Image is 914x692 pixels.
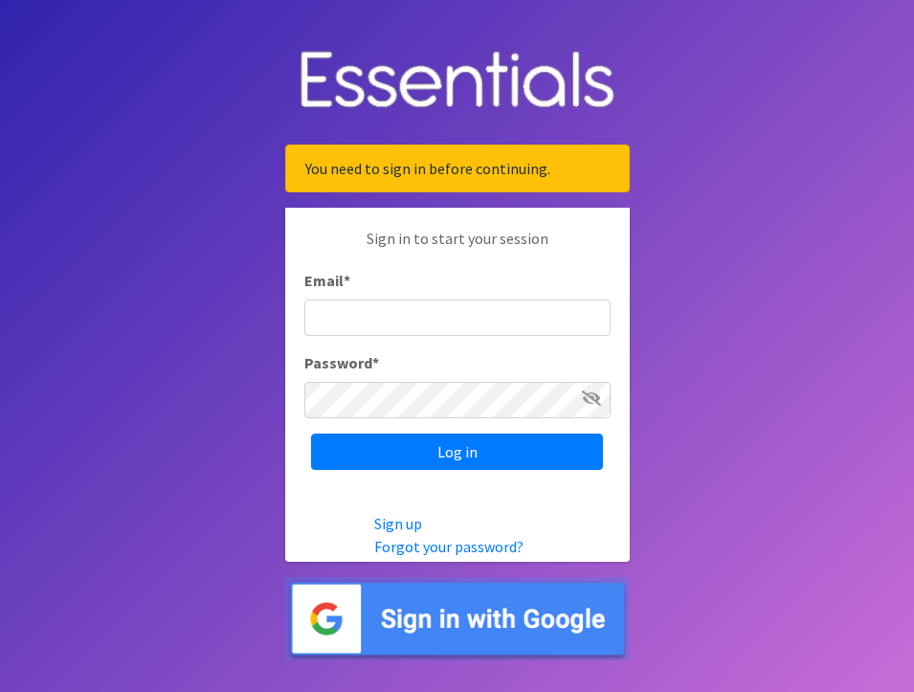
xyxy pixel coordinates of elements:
[374,514,422,533] a: Sign up
[374,537,524,556] a: Forgot your password?
[304,351,379,374] label: Password
[304,269,350,292] label: Email
[304,227,611,269] p: Sign in to start your session
[311,434,603,470] input: Log in
[285,577,630,660] img: Sign in with Google
[285,32,630,130] img: Human Essentials
[285,145,630,192] div: You need to sign in before continuing.
[344,271,350,290] abbr: required
[372,353,379,372] abbr: required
